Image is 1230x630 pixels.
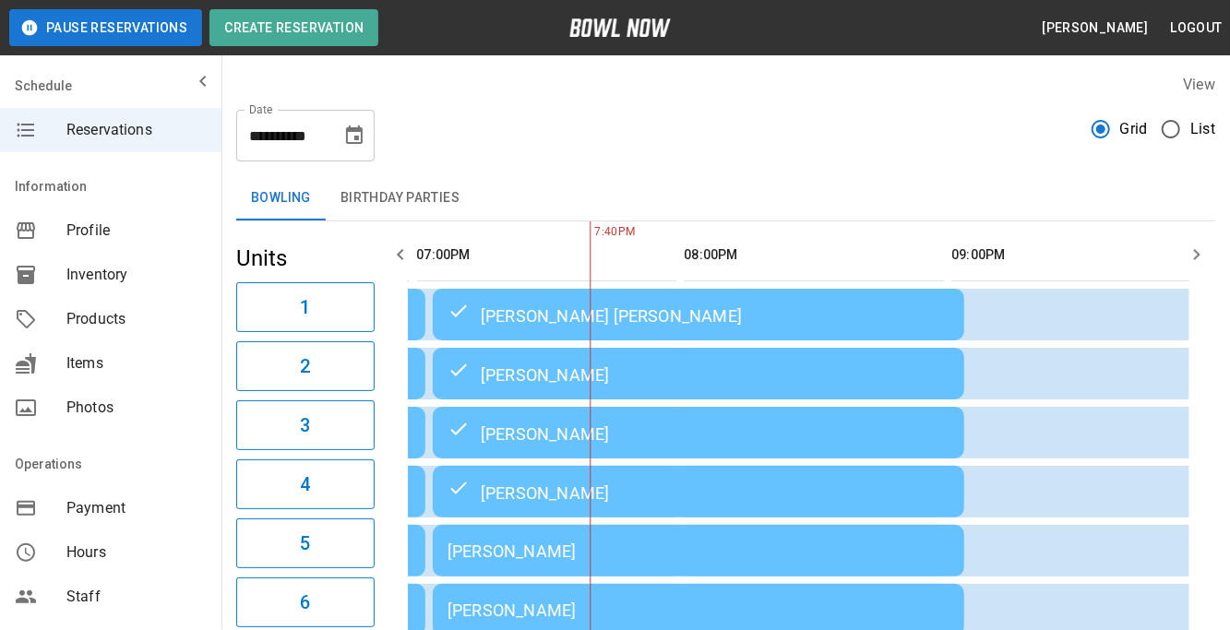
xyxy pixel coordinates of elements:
[448,541,949,561] div: [PERSON_NAME]
[9,9,202,46] button: Pause Reservations
[66,308,207,330] span: Products
[236,459,375,509] button: 4
[1120,118,1148,140] span: Grid
[448,422,949,444] div: [PERSON_NAME]
[1190,118,1215,140] span: List
[66,119,207,141] span: Reservations
[300,292,310,322] h6: 1
[66,497,207,519] span: Payment
[1164,11,1230,45] button: Logout
[448,600,949,620] div: [PERSON_NAME]
[590,223,594,242] span: 7:40PM
[300,410,310,440] h6: 3
[66,541,207,564] span: Hours
[66,397,207,419] span: Photos
[66,352,207,374] span: Items
[448,481,949,503] div: [PERSON_NAME]
[236,176,1215,220] div: inventory tabs
[326,176,474,220] button: Birthday Parties
[300,588,310,617] h6: 6
[448,363,949,385] div: [PERSON_NAME]
[236,577,375,627] button: 6
[236,400,375,450] button: 3
[336,117,373,154] button: Choose date, selected date is Aug 31, 2025
[448,303,949,326] div: [PERSON_NAME] [PERSON_NAME]
[236,176,326,220] button: Bowling
[236,518,375,568] button: 5
[1183,76,1215,93] label: View
[66,220,207,242] span: Profile
[66,264,207,286] span: Inventory
[236,244,375,273] h5: Units
[300,470,310,499] h6: 4
[236,341,375,391] button: 2
[209,9,378,46] button: Create Reservation
[300,529,310,558] h6: 5
[236,282,375,332] button: 1
[66,586,207,608] span: Staff
[300,351,310,381] h6: 2
[1034,11,1155,45] button: [PERSON_NAME]
[569,18,671,37] img: logo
